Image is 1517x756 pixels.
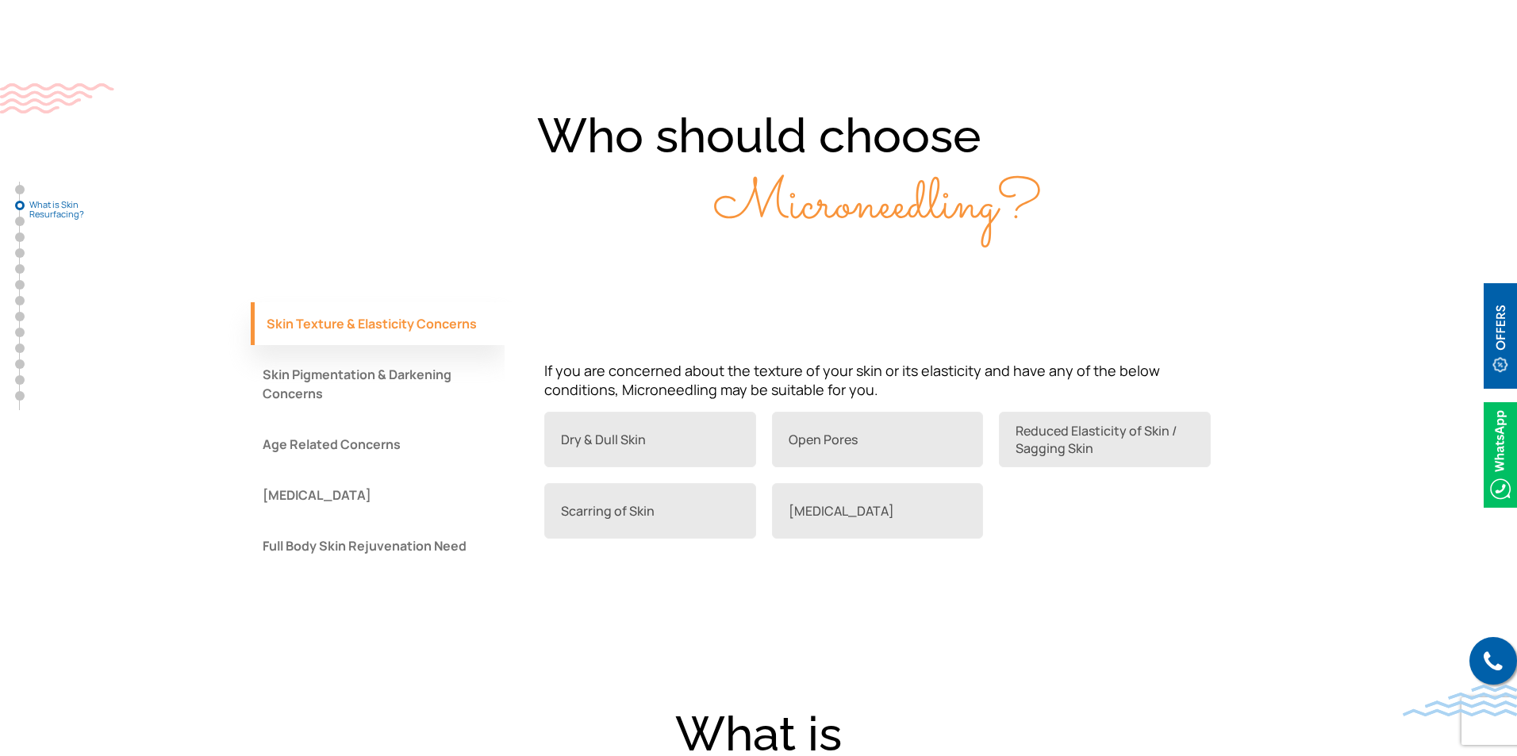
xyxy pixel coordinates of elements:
button: Age Related Concerns [251,423,505,466]
a: Open Pores [772,412,984,467]
a: [MEDICAL_DATA] [772,483,984,539]
span: What is Skin Resurfacing? [29,200,109,219]
span: If you are concerned about the texture of your skin or its elasticity and have any of the below c... [544,361,1160,399]
a: Whatsappicon [1484,444,1517,462]
button: Skin Texture & Elasticity Concerns [251,302,505,345]
a: Reduced Elasticity of Skin / Sagging Skin [999,412,1211,467]
span: Microneedling? [475,164,1042,248]
button: Full Body Skin Rejuvenation Need [251,524,505,567]
img: offerBt [1484,283,1517,389]
a: Dry & Dull Skin [544,412,756,467]
a: Scarring of Skin [544,483,756,539]
img: bluewave [1403,685,1517,716]
img: Whatsappicon [1484,402,1517,508]
button: Skin Pigmentation & Darkening Concerns [251,353,505,415]
a: What is Skin Resurfacing? [15,201,25,210]
div: Who should choose [251,103,1266,239]
button: [MEDICAL_DATA] [251,474,505,516]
